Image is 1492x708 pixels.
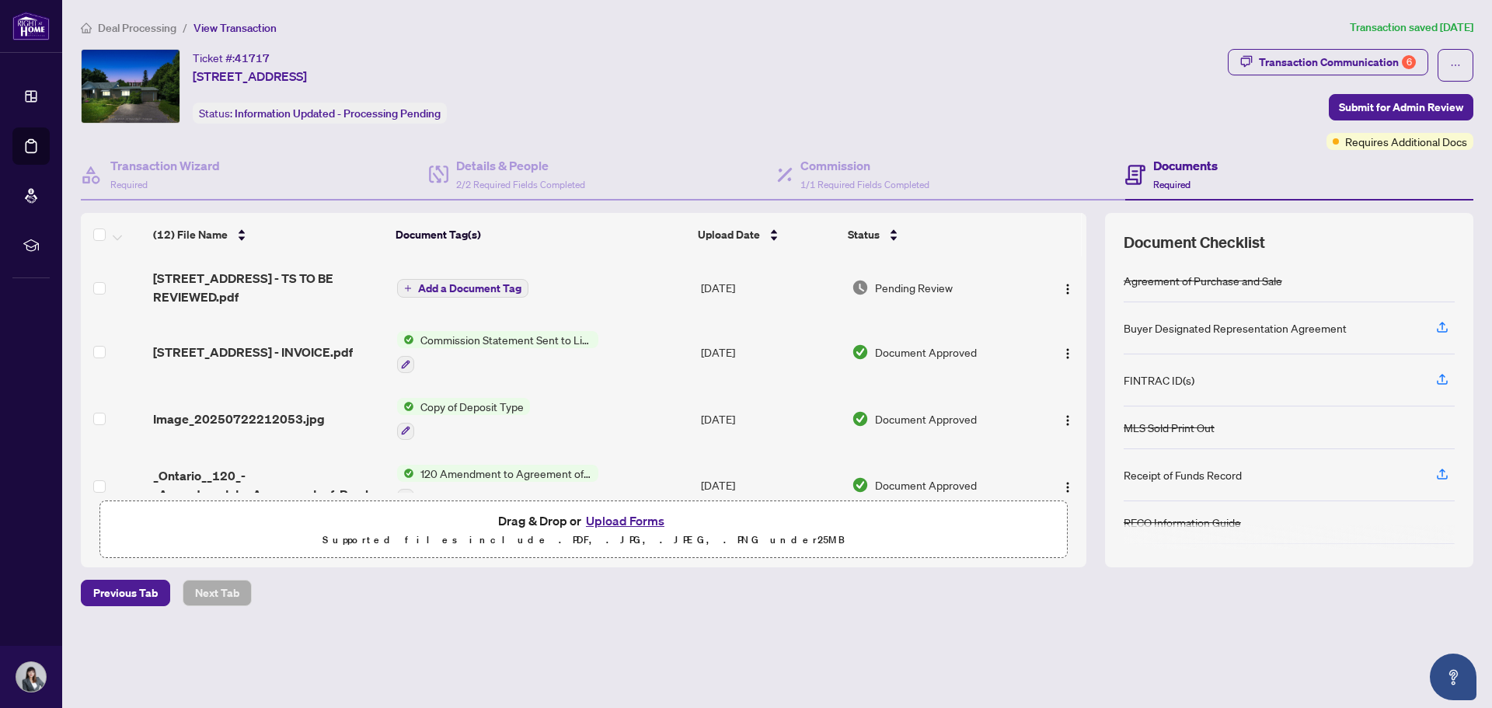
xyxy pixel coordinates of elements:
img: Logo [1061,348,1074,361]
th: Upload Date [692,213,842,256]
span: Information Updated - Processing Pending [235,106,441,120]
td: [DATE] [695,452,845,519]
span: 120 Amendment to Agreement of Purchase and Sale [414,465,598,482]
img: Document Status [852,279,869,296]
span: Previous Tab [93,581,158,605]
th: Status [842,213,1029,256]
h4: Commission [800,156,929,175]
th: (12) File Name [147,213,389,256]
button: Upload Forms [581,511,669,531]
div: Buyer Designated Representation Agreement [1124,319,1347,337]
div: Receipt of Funds Record [1124,466,1242,483]
span: Pending Review [875,279,953,296]
span: 1/1 Required Fields Completed [800,179,929,190]
div: Ticket #: [193,49,270,67]
h4: Documents [1153,156,1218,175]
img: Logo [1061,414,1074,427]
button: Logo [1055,340,1080,364]
span: Document Approved [875,344,977,361]
div: FINTRAC ID(s) [1124,371,1194,389]
button: Next Tab [183,580,252,606]
span: Required [110,179,148,190]
span: 2/2 Required Fields Completed [456,179,585,190]
span: Commission Statement Sent to Listing Brokerage [414,331,598,348]
button: Status IconCopy of Deposit Type [397,398,530,440]
span: Add a Document Tag [418,283,521,294]
span: Deal Processing [98,21,176,35]
span: [STREET_ADDRESS] - INVOICE.pdf [153,343,353,361]
span: 41717 [235,51,270,65]
button: Add a Document Tag [397,278,528,298]
h4: Transaction Wizard [110,156,220,175]
div: RECO Information Guide [1124,514,1241,531]
li: / [183,19,187,37]
span: Document Checklist [1124,232,1265,253]
span: Required [1153,179,1190,190]
img: IMG-X12244902_1.jpg [82,50,180,123]
img: Profile Icon [16,662,46,692]
span: Document Approved [875,476,977,494]
th: Document Tag(s) [389,213,692,256]
img: Status Icon [397,398,414,415]
span: (12) File Name [153,226,228,243]
span: _Ontario__120_-_Amendment_to_Agreement_of_Purchase_and_Sale1.pdf [153,466,384,504]
span: ellipsis [1450,60,1461,71]
span: Status [848,226,880,243]
button: Status Icon120 Amendment to Agreement of Purchase and Sale [397,465,598,507]
span: Image_20250722212053.jpg [153,410,325,428]
div: Transaction Communication [1259,50,1416,75]
img: Document Status [852,476,869,494]
span: Requires Additional Docs [1345,133,1467,150]
div: 6 [1402,55,1416,69]
img: Status Icon [397,331,414,348]
span: home [81,23,92,33]
button: Logo [1055,275,1080,300]
p: Supported files include .PDF, .JPG, .JPEG, .PNG under 25 MB [110,531,1058,549]
span: Drag & Drop or [498,511,669,531]
img: Document Status [852,344,869,361]
button: Transaction Communication6 [1228,49,1428,75]
div: MLS Sold Print Out [1124,419,1215,436]
span: [STREET_ADDRESS] [193,67,307,85]
td: [DATE] [695,319,845,385]
button: Logo [1055,406,1080,431]
div: Status: [193,103,447,124]
button: Submit for Admin Review [1329,94,1473,120]
span: Upload Date [698,226,760,243]
img: Document Status [852,410,869,427]
img: Logo [1061,284,1074,296]
article: Transaction saved [DATE] [1350,19,1473,37]
span: [STREET_ADDRESS] - TS TO BE REVIEWED.pdf [153,269,384,306]
h4: Details & People [456,156,585,175]
td: [DATE] [695,385,845,452]
span: View Transaction [193,21,277,35]
span: Submit for Admin Review [1339,95,1463,120]
img: logo [12,12,50,40]
td: [DATE] [695,256,845,319]
button: Previous Tab [81,580,170,606]
button: Status IconCommission Statement Sent to Listing Brokerage [397,331,598,373]
img: Logo [1061,481,1074,494]
button: Add a Document Tag [397,279,528,298]
span: plus [404,284,412,292]
span: Drag & Drop orUpload FormsSupported files include .PDF, .JPG, .JPEG, .PNG under25MB [100,501,1067,559]
img: Status Icon [397,465,414,482]
div: Agreement of Purchase and Sale [1124,272,1282,289]
button: Open asap [1430,654,1476,700]
button: Logo [1055,473,1080,497]
span: Document Approved [875,410,977,427]
span: Copy of Deposit Type [414,398,530,415]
